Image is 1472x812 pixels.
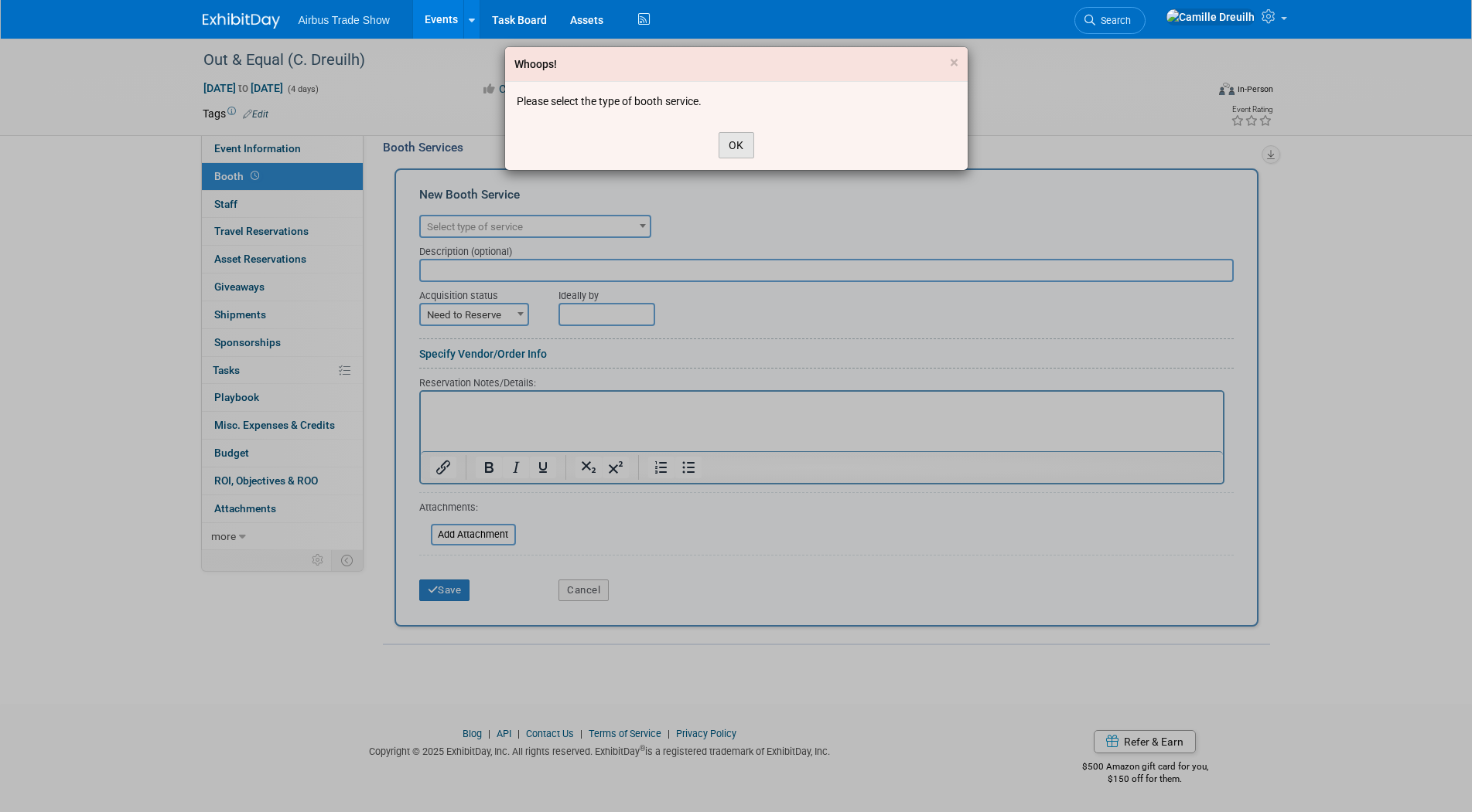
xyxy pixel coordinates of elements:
div: Please select the type of booth service. [517,93,956,109]
div: Whoops! [514,56,557,72]
button: Close [950,55,958,71]
body: Rich Text Area. Press ALT-0 for help. [9,6,794,21]
span: × [950,53,958,72]
button: OK [719,132,754,158]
